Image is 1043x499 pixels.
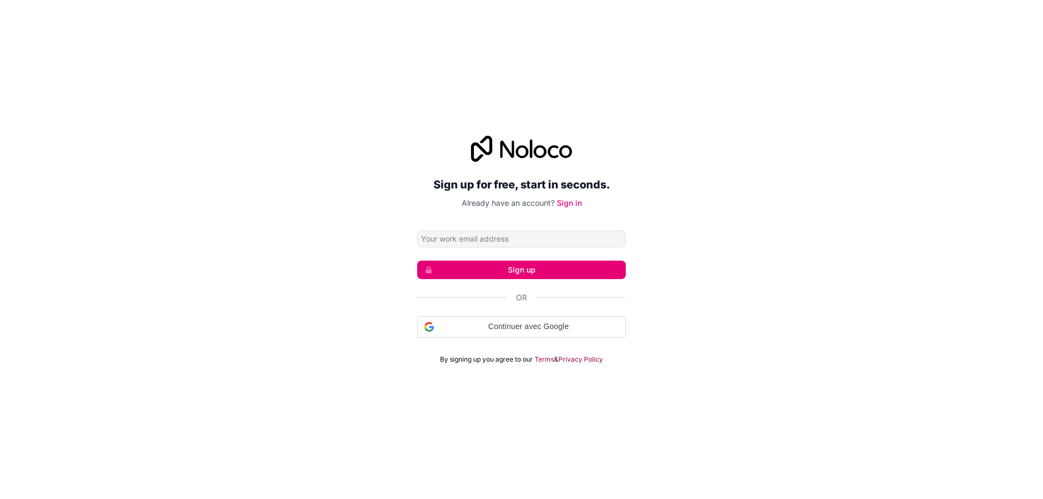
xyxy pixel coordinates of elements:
button: Sign up [417,261,626,279]
span: Already have an account? [462,198,555,207]
h2: Sign up for free, start in seconds. [417,175,626,194]
span: Or [516,292,527,303]
span: & [554,355,558,364]
a: Privacy Policy [558,355,603,364]
span: Continuer avec Google [438,321,619,332]
a: Sign in [557,198,582,207]
input: Email address [417,230,626,248]
span: By signing up you agree to our [440,355,533,364]
div: Continuer avec Google [417,316,626,338]
a: Terms [535,355,554,364]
